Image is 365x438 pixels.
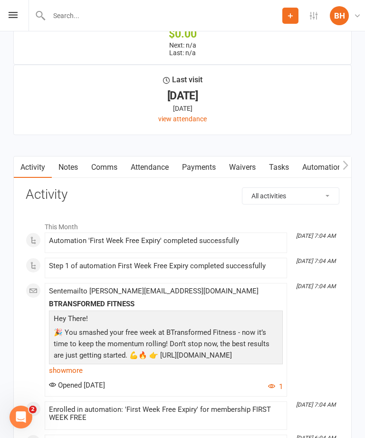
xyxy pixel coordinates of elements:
[296,258,336,264] i: [DATE] 7:04 AM
[10,406,32,428] iframe: Intercom live chat
[22,103,343,114] div: [DATE]
[222,156,262,178] a: Waivers
[124,156,175,178] a: Attendance
[51,327,280,363] p: 🎉 You smashed your free week at BTransformed Fitness - now it’s time to keep the momentum rolling...
[49,237,283,245] div: Automation 'First Week Free Expiry' completed successfully
[262,156,296,178] a: Tasks
[22,91,343,101] div: [DATE]
[29,406,37,413] span: 2
[296,156,352,178] a: Automations
[26,187,339,202] h3: Activity
[14,156,52,178] a: Activity
[296,283,336,290] i: [DATE] 7:04 AM
[330,6,349,25] div: BH
[49,406,283,422] div: Enrolled in automation: 'First Week Free Expiry' for membership FIRST WEEK FREE
[51,313,280,327] p: Hey There!
[163,74,202,91] div: Last visit
[296,233,336,239] i: [DATE] 7:04 AM
[296,401,336,408] i: [DATE] 7:04 AM
[26,217,339,232] li: This Month
[158,115,207,123] a: view attendance
[22,29,343,39] div: $0.00
[268,381,283,392] button: 1
[49,300,283,308] div: BTRANSFORMED FITNESS
[22,41,343,57] p: Next: n/a Last: n/a
[49,287,259,295] span: Sent email to [PERSON_NAME][EMAIL_ADDRESS][DOMAIN_NAME]
[49,381,105,389] span: Opened [DATE]
[85,156,124,178] a: Comms
[51,363,280,389] p: Lock in your spot [DATE] and let’s keep crushing those goals together! 🚀
[49,364,283,377] a: show more
[46,9,282,22] input: Search...
[175,156,222,178] a: Payments
[49,262,283,270] div: Step 1 of automation First Week Free Expiry completed successfully
[52,156,85,178] a: Notes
